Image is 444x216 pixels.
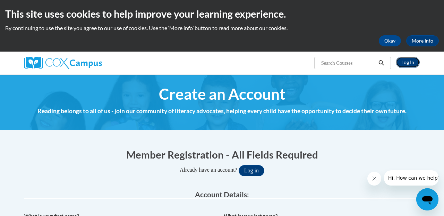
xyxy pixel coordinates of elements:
[24,147,420,162] h1: Member Registration - All Fields Required
[5,7,439,21] h2: This site uses cookies to help improve your learning experience.
[4,5,56,10] span: Hi. How can we help?
[379,35,401,46] button: Okay
[180,167,237,173] span: Already have an account?
[406,35,439,46] a: More Info
[396,57,420,68] a: Log In
[384,170,438,186] iframe: Message from company
[367,172,381,186] iframe: Close message
[5,24,439,32] p: By continuing to use the site you agree to our use of cookies. Use the ‘More info’ button to read...
[376,59,386,67] button: Search
[195,190,249,199] span: Account Details:
[24,107,420,116] h4: Reading belongs to all of us - join our community of literacy advocates, helping every child have...
[416,188,438,210] iframe: Button to launch messaging window
[321,59,376,67] input: Search Courses
[159,85,285,103] span: Create an Account
[24,57,102,69] img: Cox Campus
[239,165,264,176] button: Log in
